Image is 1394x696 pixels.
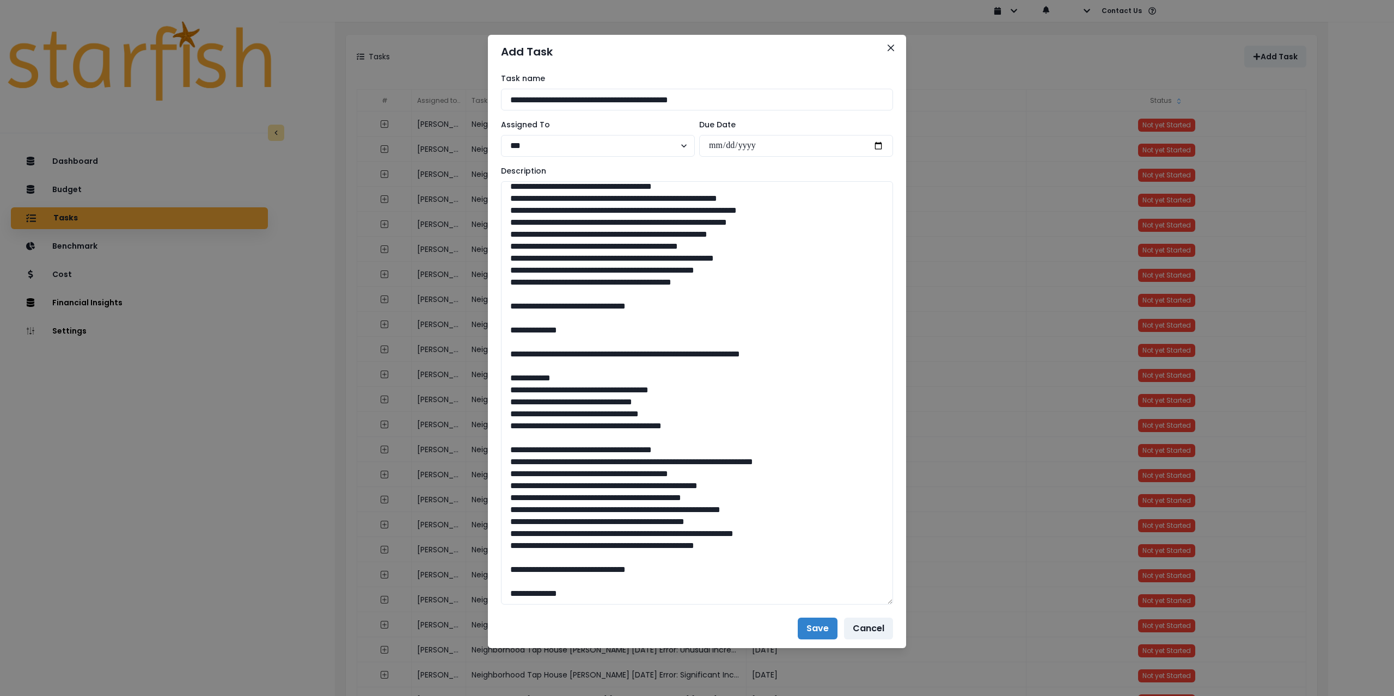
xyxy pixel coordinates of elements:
label: Due Date [699,119,886,131]
button: Save [798,618,837,639]
header: Add Task [488,35,906,69]
label: Assigned To [501,119,688,131]
label: Task name [501,73,886,84]
label: Description [501,165,886,177]
button: Cancel [844,618,893,639]
button: Close [882,39,900,57]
